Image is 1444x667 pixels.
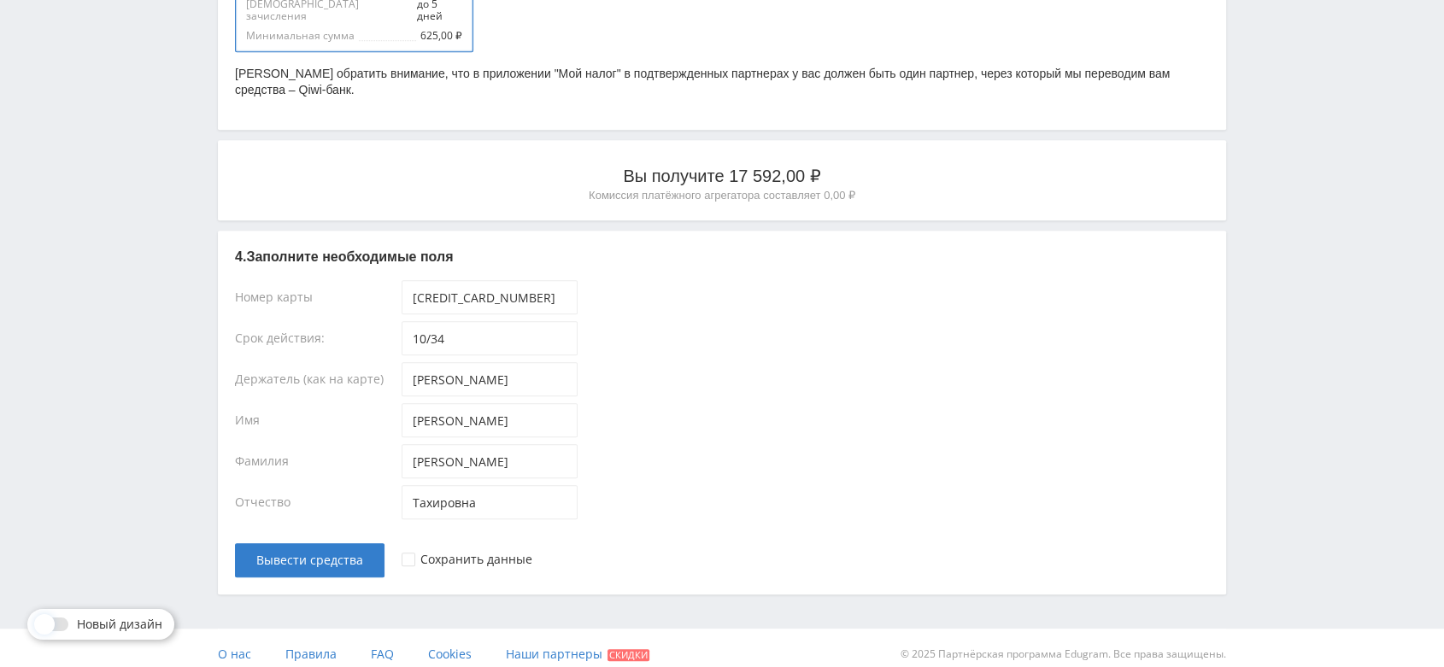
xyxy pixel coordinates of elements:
div: Фамилия [235,444,402,485]
span: Cookies [428,646,472,662]
p: Вы получите 17 592,00 ₽ [235,164,1209,188]
span: FAQ [371,646,394,662]
div: Сохранить данные [420,553,532,566]
span: О нас [218,646,251,662]
div: Имя [235,403,402,444]
div: Номер карты [235,280,402,321]
span: Новый дизайн [77,617,162,631]
p: Комиссия платёжного агрегатора составляет 0,00 ₽ [235,188,1209,203]
span: Минимальная сумма [246,30,358,42]
span: Наши партнеры [506,646,602,662]
div: Срок действия: [235,321,402,362]
div: Отчество [235,485,402,526]
p: [PERSON_NAME] обратить внимание, что в приложении "Мой налог" в подтвержденных партнерах у вас до... [235,66,1209,99]
button: Вывести средства [235,543,384,577]
span: Правила [285,646,337,662]
p: 4. Заполните необходимые поля [235,248,1209,266]
span: Вывести средства [256,553,363,567]
div: Держатель (как на карте) [235,362,402,403]
span: 625,00 ₽ [417,30,462,42]
span: Скидки [608,649,649,661]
